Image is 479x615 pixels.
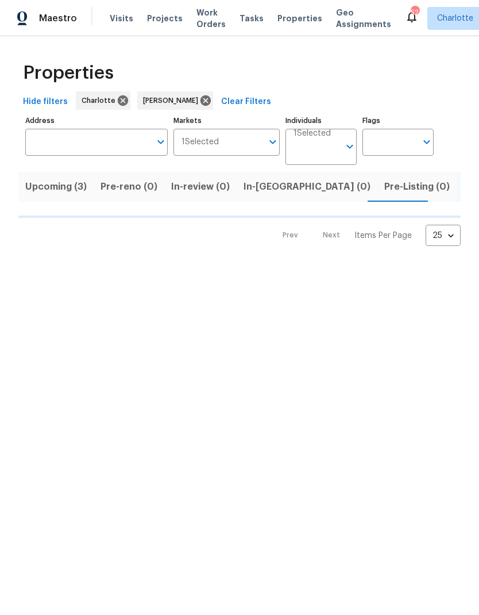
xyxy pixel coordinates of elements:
[39,13,77,24] span: Maestro
[101,179,157,195] span: Pre-reno (0)
[362,117,434,124] label: Flags
[143,95,203,106] span: [PERSON_NAME]
[426,221,461,251] div: 25
[137,91,213,110] div: [PERSON_NAME]
[239,14,264,22] span: Tasks
[23,95,68,109] span: Hide filters
[25,117,168,124] label: Address
[384,179,450,195] span: Pre-Listing (0)
[171,179,230,195] span: In-review (0)
[265,134,281,150] button: Open
[354,230,412,241] p: Items Per Page
[110,13,133,24] span: Visits
[272,225,461,246] nav: Pagination Navigation
[18,91,72,113] button: Hide filters
[437,13,473,24] span: Charlotte
[82,95,120,106] span: Charlotte
[293,129,331,139] span: 1 Selected
[277,13,322,24] span: Properties
[23,67,114,79] span: Properties
[342,139,358,155] button: Open
[336,7,391,30] span: Geo Assignments
[419,134,435,150] button: Open
[196,7,226,30] span: Work Orders
[153,134,169,150] button: Open
[147,13,183,24] span: Projects
[173,117,280,124] label: Markets
[76,91,130,110] div: Charlotte
[221,95,271,109] span: Clear Filters
[244,179,370,195] span: In-[GEOGRAPHIC_DATA] (0)
[411,7,419,18] div: 52
[181,137,219,147] span: 1 Selected
[285,117,357,124] label: Individuals
[217,91,276,113] button: Clear Filters
[25,179,87,195] span: Upcoming (3)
